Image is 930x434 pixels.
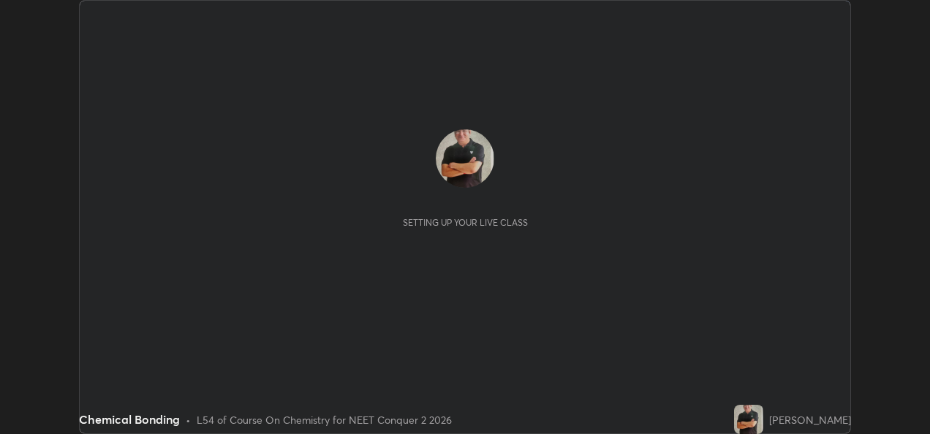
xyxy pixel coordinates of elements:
div: [PERSON_NAME] [769,412,851,427]
div: • [186,412,191,427]
div: L54 of Course On Chemistry for NEET Conquer 2 2026 [197,412,452,427]
div: Chemical Bonding [79,411,180,428]
div: Setting up your live class [403,217,528,228]
img: e6ef48b7254d46eb90a707ca23a8ca9d.jpg [436,129,494,188]
img: e6ef48b7254d46eb90a707ca23a8ca9d.jpg [734,405,763,434]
